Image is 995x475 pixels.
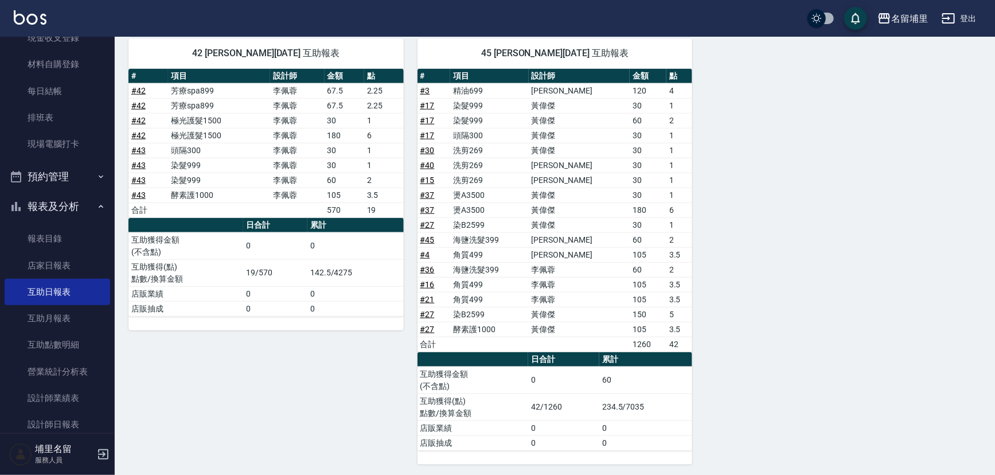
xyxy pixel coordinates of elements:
[131,86,146,95] a: #42
[666,203,692,217] td: 6
[35,455,93,465] p: 服務人員
[243,218,307,233] th: 日合計
[450,69,528,84] th: 項目
[450,277,528,292] td: 角質499
[364,203,404,217] td: 19
[417,69,693,352] table: a dense table
[529,83,630,98] td: [PERSON_NAME]
[128,203,168,217] td: 合計
[364,143,404,158] td: 1
[270,83,325,98] td: 李佩蓉
[528,435,599,450] td: 0
[417,394,529,421] td: 互助獲得(點) 點數/換算金額
[128,218,404,317] table: a dense table
[270,113,325,128] td: 李佩蓉
[131,116,146,125] a: #42
[450,247,528,262] td: 角質499
[364,98,404,113] td: 2.25
[364,188,404,203] td: 3.5
[630,247,666,262] td: 105
[529,173,630,188] td: [PERSON_NAME]
[131,176,146,185] a: #43
[307,259,404,286] td: 142.5/4275
[270,143,325,158] td: 李佩蓉
[666,158,692,173] td: 1
[450,322,528,337] td: 酵素護1000
[450,113,528,128] td: 染髮999
[131,190,146,200] a: #43
[5,131,110,157] a: 現場電腦打卡
[630,322,666,337] td: 105
[529,113,630,128] td: 黃偉傑
[9,443,32,466] img: Person
[420,86,430,95] a: #3
[529,69,630,84] th: 設計師
[528,352,599,367] th: 日合計
[168,128,270,143] td: 極光護髮1500
[142,48,390,59] span: 42 [PERSON_NAME][DATE] 互助報表
[599,352,692,367] th: 累計
[630,158,666,173] td: 30
[270,98,325,113] td: 李佩蓉
[325,69,364,84] th: 金額
[420,146,435,155] a: #30
[5,411,110,438] a: 設計師日報表
[5,225,110,252] a: 報表目錄
[5,385,110,411] a: 設計師業績表
[450,292,528,307] td: 角質499
[325,113,364,128] td: 30
[420,161,435,170] a: #40
[529,307,630,322] td: 黃偉傑
[128,259,243,286] td: 互助獲得(點) 點數/換算金額
[450,173,528,188] td: 洗剪269
[325,143,364,158] td: 30
[529,188,630,203] td: 黃偉傑
[307,301,404,316] td: 0
[131,161,146,170] a: #43
[307,232,404,259] td: 0
[529,322,630,337] td: 黃偉傑
[420,310,435,319] a: #27
[666,188,692,203] td: 1
[5,104,110,131] a: 排班表
[168,173,270,188] td: 染髮999
[528,394,599,421] td: 42/1260
[666,292,692,307] td: 3.5
[417,435,529,450] td: 店販抽成
[666,277,692,292] td: 3.5
[630,173,666,188] td: 30
[450,203,528,217] td: 燙A3500
[630,217,666,232] td: 30
[420,250,430,259] a: #4
[325,158,364,173] td: 30
[420,280,435,289] a: #16
[891,11,928,26] div: 名留埔里
[243,232,307,259] td: 0
[599,421,692,435] td: 0
[630,292,666,307] td: 105
[666,217,692,232] td: 1
[5,359,110,385] a: 營業統計分析表
[128,286,243,301] td: 店販業績
[529,247,630,262] td: [PERSON_NAME]
[630,113,666,128] td: 60
[450,158,528,173] td: 洗剪269
[630,188,666,203] td: 30
[450,188,528,203] td: 燙A3500
[364,158,404,173] td: 1
[128,232,243,259] td: 互助獲得金額 (不含點)
[450,217,528,232] td: 染B2599
[450,143,528,158] td: 洗剪269
[5,192,110,221] button: 報表及分析
[5,279,110,305] a: 互助日報表
[128,69,168,84] th: #
[528,421,599,435] td: 0
[307,218,404,233] th: 累計
[630,203,666,217] td: 180
[630,83,666,98] td: 120
[450,83,528,98] td: 精油699
[529,158,630,173] td: [PERSON_NAME]
[666,143,692,158] td: 1
[270,128,325,143] td: 李佩蓉
[630,69,666,84] th: 金額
